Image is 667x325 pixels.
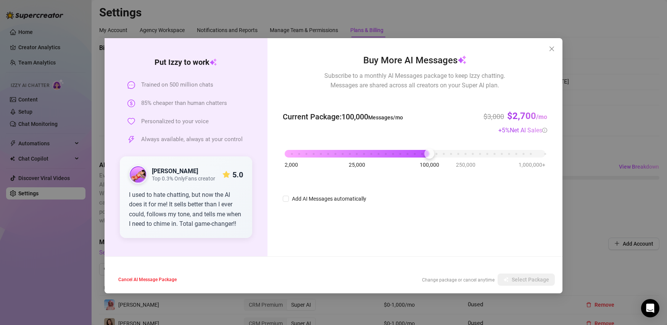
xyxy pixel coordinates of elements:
[363,53,467,68] span: Buy More AI Messages
[152,167,198,175] strong: [PERSON_NAME]
[349,161,365,169] span: 25,000
[510,125,547,135] div: Net AI Sales
[130,166,147,183] img: public
[155,58,217,67] strong: Put Izzy to work
[152,175,215,182] span: Top 0.3% OnlyFans creator
[283,111,403,123] span: Current Package : 100,000
[129,190,243,229] div: I used to hate chatting, but now the AI does it for me! It sells better than I ever could, follow...
[498,274,555,286] button: Select Package
[127,136,135,143] span: thunderbolt
[127,117,135,125] span: heart
[542,128,547,133] span: info-circle
[141,99,227,108] span: 85% cheaper than human chatters
[112,274,183,286] button: Cancel AI Message Package
[232,170,243,179] strong: 5.0
[368,114,403,121] span: Messages/mo
[641,299,659,317] div: Open Intercom Messenger
[127,100,135,107] span: dollar
[549,46,555,52] span: close
[324,71,505,90] span: Subscribe to a monthly AI Messages package to keep Izzy chatting. Messages are shared across all ...
[546,43,558,55] button: Close
[422,277,495,283] span: Change package or cancel anytime
[127,81,135,89] span: message
[141,117,209,126] span: Personalized to your voice
[456,161,475,169] span: 250,000
[285,161,298,169] span: 2,000
[141,135,243,144] span: Always available, always at your control
[222,171,230,179] span: star
[536,113,547,121] span: /mo
[498,127,547,134] span: + 5 %
[118,277,177,282] span: Cancel AI Message Package
[292,195,366,203] div: Add AI Messages automatically
[519,161,545,169] span: 1,000,000+
[141,80,213,90] span: Trained on 500 million chats
[546,46,558,52] span: Close
[507,110,547,122] h3: $2,700
[420,161,439,169] span: 100,000
[483,113,504,121] del: $3,000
